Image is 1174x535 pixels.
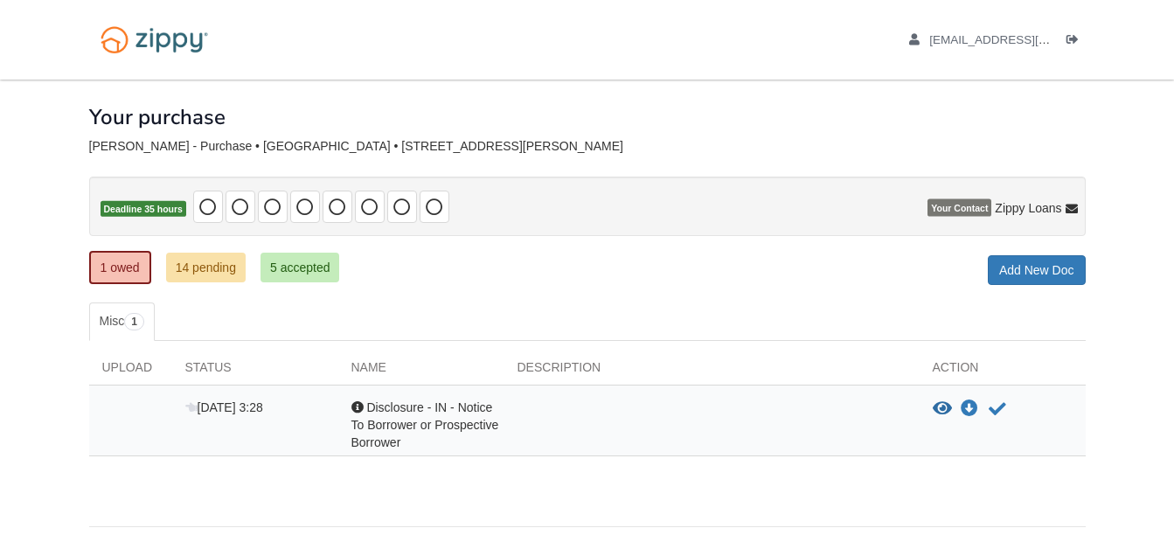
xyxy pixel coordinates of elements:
span: Your Contact [927,199,991,217]
span: 1 [124,313,144,330]
h1: Your purchase [89,106,226,129]
span: Disclosure - IN - Notice To Borrower or Prospective Borrower [351,400,499,449]
span: Deadline 35 hours [101,201,186,218]
div: Action [920,358,1086,385]
a: Misc [89,302,155,341]
div: Upload [89,358,172,385]
button: View Disclosure - IN - Notice To Borrower or Prospective Borrower [933,400,952,418]
div: Status [172,358,338,385]
a: Download Disclosure - IN - Notice To Borrower or Prospective Borrower [961,402,978,416]
a: 1 owed [89,251,151,284]
button: Acknowledge receipt of document [987,399,1008,420]
a: Log out [1066,33,1086,51]
a: 5 accepted [261,253,340,282]
img: Logo [89,17,219,62]
a: 14 pending [166,253,246,282]
span: beccawinchell2020@gmail.com [929,33,1129,46]
a: edit profile [909,33,1130,51]
div: [PERSON_NAME] - Purchase • [GEOGRAPHIC_DATA] • [STREET_ADDRESS][PERSON_NAME] [89,139,1086,154]
span: Zippy Loans [995,199,1061,217]
div: Name [338,358,504,385]
a: Add New Doc [988,255,1086,285]
span: [DATE] 3:28 [185,400,263,414]
div: Description [504,358,920,385]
